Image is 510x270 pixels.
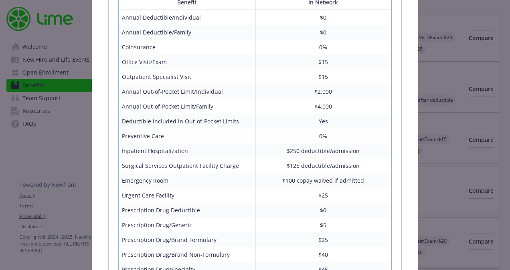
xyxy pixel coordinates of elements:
[118,218,255,232] td: Prescription Drug/Generic
[255,143,392,158] td: $250 deductible/admission
[255,25,392,40] td: $0
[118,158,255,173] td: Surgical Services Outpatient Facility Charge
[118,173,255,188] td: Emergency Room
[255,188,392,203] td: $25
[118,69,255,84] td: Outpatient Specialist Visit
[118,99,255,114] td: Annual Out-of-Pocket Limit/Family
[118,247,255,262] td: Prescription Drug/Brand Non-Formulary
[118,143,255,158] td: Inpatient Hospitalization
[255,69,392,84] td: $15
[255,173,392,188] td: $100 copay waived if admitted
[255,218,392,232] td: $5
[118,25,255,40] td: Annual Deductible/Family
[255,84,392,99] td: $2,000
[118,54,255,69] td: Office Visit/Exam
[118,232,255,247] td: Prescription Drug/Brand Formulary
[118,188,255,203] td: Urgent Care Facility
[118,84,255,99] td: Annual Out-of-Pocket Limit/Individual
[118,203,255,218] td: Prescription Drug Deductible
[255,203,392,218] td: $0
[255,40,392,54] td: 0%
[255,247,392,262] td: $40
[255,54,392,69] td: $15
[255,10,392,25] td: $0
[118,40,255,54] td: Coinsurance
[255,232,392,247] td: $25
[118,129,255,143] td: Preventive Care
[118,10,255,25] td: Annual Deductible/Individual
[255,158,392,173] td: $125 deductible/admission
[255,129,392,143] td: 0%
[255,114,392,129] td: Yes
[255,99,392,114] td: $4,000
[118,114,255,129] td: Deductible Included in Out-of-Pocket Limits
